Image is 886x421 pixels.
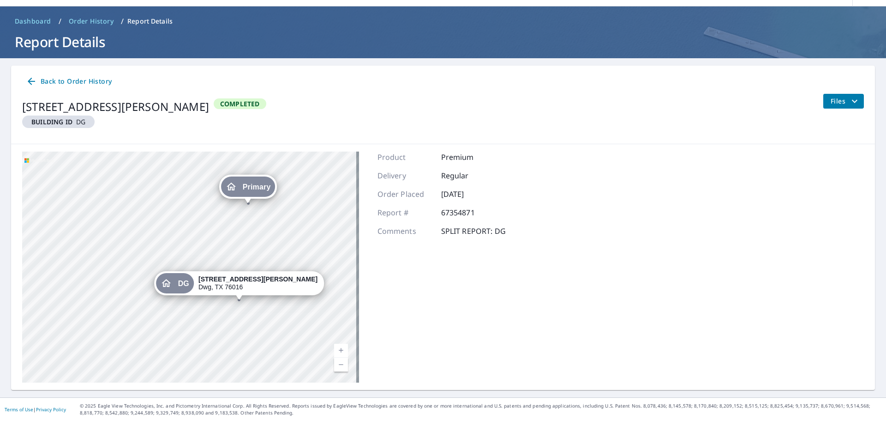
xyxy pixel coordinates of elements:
p: 67354871 [441,207,497,218]
span: DG [178,280,189,287]
span: Dashboard [15,17,51,26]
h1: Report Details [11,32,875,51]
p: Delivery [377,170,433,181]
div: Dropped pin, building DG, Residential property, 3310 Elkins Dr Dwg, TX 76016 [155,271,324,300]
p: Order Placed [377,189,433,200]
li: / [59,16,61,27]
strong: [STREET_ADDRESS][PERSON_NAME] [198,275,317,283]
a: Current Level 19, Zoom Out [334,358,348,372]
p: © 2025 Eagle View Technologies, Inc. and Pictometry International Corp. All Rights Reserved. Repo... [80,403,881,416]
p: [DATE] [441,189,497,200]
span: Completed [215,99,265,108]
span: DG [26,117,91,126]
a: Back to Order History [22,73,115,90]
p: | [5,407,66,412]
nav: breadcrumb [11,14,875,29]
p: Product [377,152,433,163]
a: Dashboard [11,14,55,29]
span: Back to Order History [26,76,112,87]
span: Files [831,96,860,107]
em: Building ID [31,117,72,126]
li: / [121,16,124,27]
div: Dropped pin, building Primary, Residential property, 3310 Elkins Dr Dwg, TX 76016 [219,175,277,203]
a: Current Level 19, Zoom In [334,344,348,358]
p: Premium [441,152,497,163]
div: Dwg, TX 76016 [198,275,317,291]
p: Regular [441,170,497,181]
span: Primary [243,183,271,190]
a: Terms of Use [5,406,33,413]
a: Privacy Policy [36,406,66,413]
p: SPLIT REPORT: DG [441,226,506,237]
button: filesDropdownBtn-67354871 [823,94,864,109]
span: Order History [69,17,114,26]
a: Order History [65,14,117,29]
p: Report Details [127,17,173,26]
p: Comments [377,226,433,237]
p: Report # [377,207,433,218]
div: [STREET_ADDRESS][PERSON_NAME] [22,98,209,115]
